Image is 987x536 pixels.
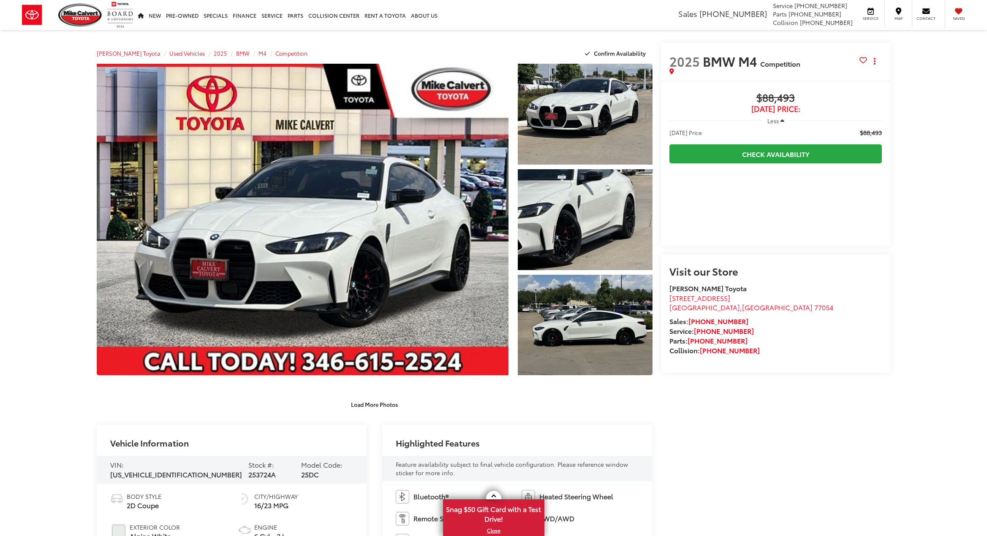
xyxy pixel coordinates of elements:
[517,62,654,165] img: 2025 BMW M4 Competition
[236,49,250,57] a: BMW
[814,302,833,312] span: 77054
[413,514,455,523] span: Remote Start
[396,512,409,525] img: Remote Start
[949,16,968,21] span: Saved
[767,117,779,125] span: Less
[127,492,161,501] span: Body Style
[861,16,880,21] span: Service
[97,49,160,57] a: [PERSON_NAME] Toyota
[345,397,404,411] button: Load More Photos
[214,49,227,57] a: 2025
[669,265,882,276] h2: Visit our Store
[688,336,748,345] a: [PHONE_NUMBER]
[867,54,882,68] button: Actions
[763,113,789,128] button: Less
[678,8,697,19] span: Sales
[248,469,276,479] span: 253724A
[522,490,535,504] img: Heated Steering Wheel
[669,172,882,235] iframe: Finance Tool
[301,460,343,469] span: Model Code:
[669,302,833,312] span: ,
[669,326,754,336] strong: Service:
[396,460,628,477] span: Feature availability subject to final vehicle configuration. Please reference window sticker for ...
[699,8,767,19] span: [PHONE_NUMBER]
[669,92,882,105] span: $88,493
[301,469,319,479] span: 25DC
[669,345,760,355] strong: Collision:
[518,64,652,165] a: Expand Photo 1
[517,273,654,376] img: 2025 BMW M4 Competition
[275,49,307,57] a: Competition
[517,168,654,271] img: 2025 BMW M4 Competition
[110,438,189,447] h2: Vehicle Information
[669,302,740,312] span: [GEOGRAPHIC_DATA]
[518,169,652,270] a: Expand Photo 2
[58,3,103,27] img: Mike Calvert Toyota
[794,1,847,10] span: [PHONE_NUMBER]
[444,500,544,526] span: Snag $50 Gift Card with a Test Drive!
[669,293,730,303] span: [STREET_ADDRESS]
[238,492,251,506] img: Fuel Economy
[413,492,449,501] span: Bluetooth®
[760,59,800,68] span: Competition
[110,469,242,479] span: [US_VEHICLE_IDENTIFICATION_NUMBER]
[889,16,908,21] span: Map
[254,523,285,531] span: Engine
[254,501,298,510] span: 16/23 MPG
[669,105,882,113] span: [DATE] Price:
[396,438,480,447] h2: Highlighted Features
[669,336,748,345] strong: Parts:
[594,49,646,57] span: Confirm Availability
[669,128,703,137] span: [DATE] Price:
[703,52,760,70] span: BMW M4
[539,492,613,501] span: Heated Steering Wheel
[860,128,882,137] span: $88,493
[110,460,124,469] span: VIN:
[669,52,700,70] span: 2025
[254,492,298,501] span: City/Highway
[700,345,760,355] a: [PHONE_NUMBER]
[248,460,274,469] span: Stock #:
[669,316,748,326] strong: Sales:
[688,316,748,326] a: [PHONE_NUMBER]
[580,46,653,61] button: Confirm Availability
[789,10,841,18] span: [PHONE_NUMBER]
[916,16,935,21] span: Contact
[694,326,754,336] a: [PHONE_NUMBER]
[97,64,509,375] a: Expand Photo 0
[130,523,180,531] span: Exterior Color
[92,62,513,377] img: 2025 BMW M4 Competition
[773,1,793,10] span: Service
[669,293,833,312] a: [STREET_ADDRESS] [GEOGRAPHIC_DATA],[GEOGRAPHIC_DATA] 77054
[518,275,652,376] a: Expand Photo 3
[169,49,205,57] a: Used Vehicles
[773,18,798,27] span: Collision
[773,10,787,18] span: Parts
[742,302,813,312] span: [GEOGRAPHIC_DATA]
[258,49,266,57] a: M4
[539,514,574,523] span: 4WD/AWD
[800,18,853,27] span: [PHONE_NUMBER]
[127,501,161,510] span: 2D Coupe
[669,283,747,293] strong: [PERSON_NAME] Toyota
[396,490,409,504] img: Bluetooth®
[874,58,876,65] span: dropdown dots
[669,144,882,163] a: Check Availability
